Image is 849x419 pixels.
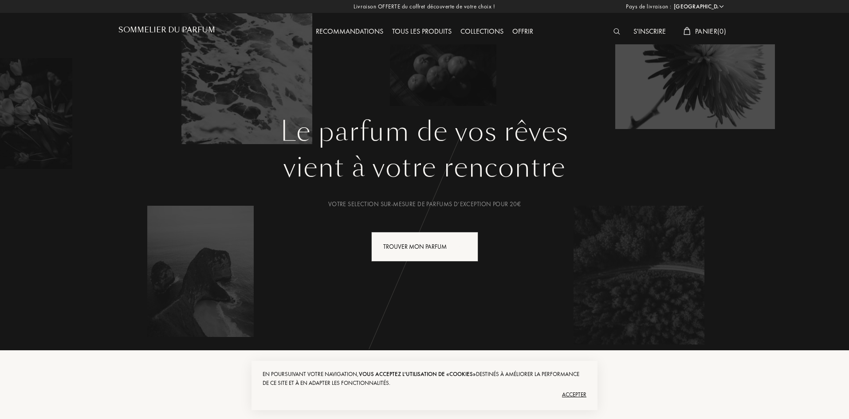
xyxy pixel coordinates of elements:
[311,26,388,38] div: Recommandations
[118,26,215,34] h1: Sommelier du Parfum
[359,370,476,378] span: vous acceptez l'utilisation de «cookies»
[263,370,586,388] div: En poursuivant votre navigation, destinés à améliorer la performance de ce site et à en adapter l...
[695,27,726,36] span: Panier ( 0 )
[388,26,456,38] div: Tous les produits
[456,237,474,255] div: animation
[311,27,388,36] a: Recommandations
[388,27,456,36] a: Tous les produits
[125,116,724,148] h1: Le parfum de vos rêves
[629,27,670,36] a: S'inscrire
[456,26,508,38] div: Collections
[371,232,478,262] div: Trouver mon parfum
[684,27,691,35] img: cart_white.svg
[613,28,620,35] img: search_icn_white.svg
[125,148,724,188] div: vient à votre rencontre
[456,27,508,36] a: Collections
[629,26,670,38] div: S'inscrire
[626,2,672,11] span: Pays de livraison :
[365,232,485,262] a: Trouver mon parfumanimation
[508,27,538,36] a: Offrir
[263,388,586,402] div: Accepter
[508,26,538,38] div: Offrir
[118,26,215,38] a: Sommelier du Parfum
[125,200,724,209] div: Votre selection sur-mesure de parfums d’exception pour 20€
